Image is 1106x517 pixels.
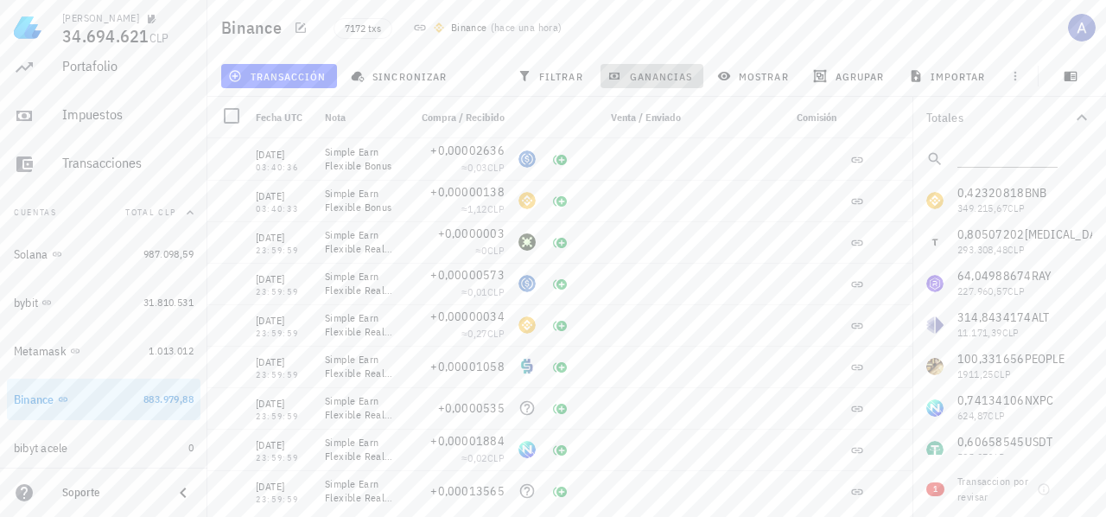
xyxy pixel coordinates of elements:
div: Solana [14,247,48,262]
span: +0,00002636 [430,143,505,158]
span: 7172 txs [345,19,381,38]
button: Totales [912,97,1106,138]
div: [PERSON_NAME] [62,11,139,25]
span: importar [912,69,986,83]
a: Binance 883.979,88 [7,379,200,420]
span: Comisión [797,111,836,124]
span: CLP [487,244,505,257]
div: Simple Earn Flexible Real-Time [325,311,394,339]
div: STO-icon [518,358,536,375]
span: CLP [149,30,169,46]
div: Compra / Recibido [401,97,512,138]
span: ≈ [461,327,505,340]
span: Total CLP [125,207,176,218]
div: Simple Earn Flexible Real-Time [325,270,394,297]
div: 23:59:59 [256,329,311,338]
div: Transacciones [62,155,194,171]
h1: Binance [221,14,289,41]
span: 0 [481,244,486,257]
div: bybit [14,296,38,310]
div: Venta / Enviado [577,97,688,138]
span: 0 [188,441,194,454]
span: CLP [487,327,505,340]
img: 270.png [434,22,444,33]
div: [DATE] [256,146,311,163]
div: USDC-icon [518,275,536,292]
span: mostrar [721,69,789,83]
img: LedgiFi [14,14,41,41]
span: CLP [487,285,505,298]
span: 987.098,59 [143,247,194,260]
div: Comisión [719,97,843,138]
span: +0,0000003 [438,226,505,241]
span: ≈ [475,244,505,257]
span: sincronizar [354,69,447,83]
div: 23:59:59 [256,371,311,380]
span: 0,02 [467,451,487,464]
div: USDC-icon [518,150,536,168]
span: ≈ [461,161,505,174]
div: NXPC-icon [518,441,536,458]
button: filtrar [511,64,594,88]
span: 0,01 [467,285,487,298]
div: [DATE] [256,312,311,329]
a: bybit 31.810.531 [7,282,200,323]
a: Metamask 1.013.012 [7,330,200,372]
div: [DATE] [256,395,311,412]
div: Simple Earn Flexible Bonus [325,145,394,173]
div: [DATE] [256,354,311,371]
button: transacción [221,64,337,88]
span: Compra / Recibido [422,111,505,124]
span: ≈ [461,451,505,464]
div: BIO-icon [518,233,536,251]
div: [DATE] [256,188,311,205]
a: bibyt acele 0 [7,427,200,469]
button: CuentasTotal CLP [7,192,200,233]
div: BNB-icon [518,316,536,334]
div: Nota [318,97,401,138]
button: importar [901,64,996,88]
div: Impuestos [62,106,194,123]
span: ≈ [461,202,505,215]
a: Impuestos [7,95,200,137]
span: ganancias [611,69,692,83]
span: +0,00000573 [430,267,505,283]
div: Simple Earn Flexible Real-Time [325,353,394,380]
div: Soporte [62,486,159,500]
span: +0,00000034 [430,309,505,324]
span: +0,00013565 [430,483,505,499]
div: Simple Earn Flexible Bonus [325,187,394,214]
div: 23:59:59 [256,246,311,255]
div: Simple Earn Flexible Real-Time [325,477,394,505]
span: +0,0000535 [438,400,505,416]
a: Transacciones [7,144,200,185]
div: Transaccion por revisar [957,474,1030,505]
div: Totales [926,112,1071,124]
div: Fecha UTC [249,97,318,138]
div: Portafolio [62,58,194,74]
a: Solana 987.098,59 [7,233,200,275]
div: Binance [14,393,54,407]
div: Metamask [14,344,67,359]
span: CLP [487,451,505,464]
span: +0,00000138 [430,184,505,200]
span: 1.013.012 [149,344,194,357]
div: BNB-icon [518,192,536,209]
div: Simple Earn Flexible Real-Time [325,228,394,256]
div: 23:59:59 [256,288,311,297]
span: +0,00001058 [430,359,505,374]
a: Portafolio [7,47,200,88]
div: avatar [1068,14,1096,41]
span: 34.694.621 [62,24,149,48]
span: 31.810.531 [143,296,194,309]
span: CLP [487,161,505,174]
div: Simple Earn Flexible Real-Time [325,394,394,422]
span: ≈ [461,285,505,298]
span: 1 [933,482,938,496]
span: 0,27 [467,327,487,340]
div: [DATE] [256,437,311,454]
span: +0,00001884 [430,433,505,449]
button: sincronizar [344,64,458,88]
div: [DATE] [256,229,311,246]
div: bibyt acele [14,441,68,456]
